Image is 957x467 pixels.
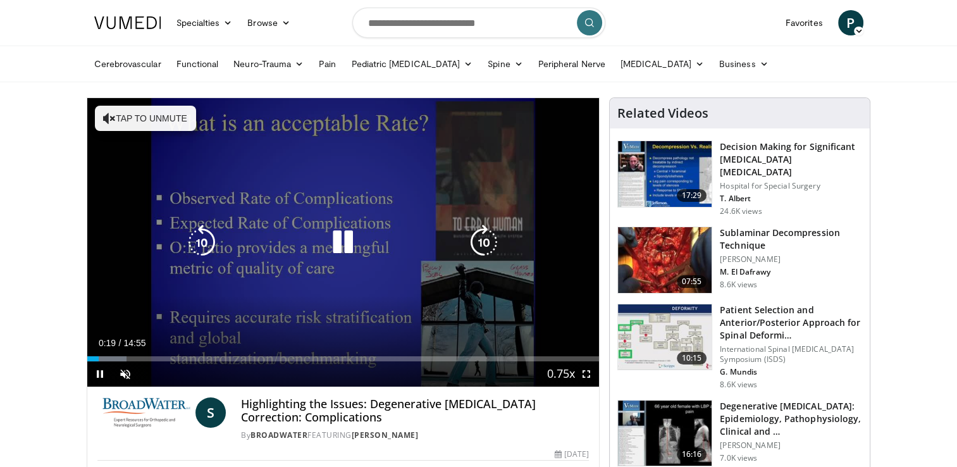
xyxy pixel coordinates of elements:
[97,397,191,428] img: BroadWater
[720,140,862,178] h3: Decision Making for Significant [MEDICAL_DATA] [MEDICAL_DATA]
[720,440,862,451] p: [PERSON_NAME]
[720,344,862,364] p: International Spinal [MEDICAL_DATA] Symposium (ISDS)
[720,254,862,265] p: [PERSON_NAME]
[548,361,574,387] button: Playback Rate
[94,16,161,29] img: VuMedi Logo
[618,141,712,207] img: 316497_0000_1.png.150x105_q85_crop-smart_upscale.jpg
[613,51,712,77] a: [MEDICAL_DATA]
[352,8,605,38] input: Search topics, interventions
[531,51,613,77] a: Peripheral Nerve
[617,140,862,216] a: 17:29 Decision Making for Significant [MEDICAL_DATA] [MEDICAL_DATA] Hospital for Special Surgery ...
[618,304,712,370] img: beefc228-5859-4966-8bc6-4c9aecbbf021.150x105_q85_crop-smart_upscale.jpg
[574,361,599,387] button: Fullscreen
[778,10,830,35] a: Favorites
[87,98,600,387] video-js: Video Player
[169,10,240,35] a: Specialties
[677,275,707,288] span: 07:55
[720,304,862,342] h3: Patient Selection and Anterior/Posterior Approach for Spinal Deformi…
[720,181,862,191] p: Hospital for Special Surgery
[712,51,776,77] a: Business
[119,338,121,348] span: /
[720,380,757,390] p: 8.6K views
[720,227,862,252] h3: Sublaminar Decompression Technique
[677,448,707,461] span: 16:16
[720,400,862,438] h3: Degenerative [MEDICAL_DATA]: Epidemiology, Pathophysiology, Clinical and …
[113,361,138,387] button: Unmute
[241,430,589,441] div: By FEATURING
[169,51,226,77] a: Functional
[617,227,862,294] a: 07:55 Sublaminar Decompression Technique [PERSON_NAME] M. El Dafrawy 8.6K views
[618,401,712,466] img: f89a51e3-7446-470d-832d-80c532b09c34.150x105_q85_crop-smart_upscale.jpg
[617,400,862,467] a: 16:16 Degenerative [MEDICAL_DATA]: Epidemiology, Pathophysiology, Clinical and … [PERSON_NAME] 7....
[240,10,298,35] a: Browse
[352,430,419,440] a: [PERSON_NAME]
[343,51,480,77] a: Pediatric [MEDICAL_DATA]
[87,356,600,361] div: Progress Bar
[838,10,863,35] a: Р
[195,397,226,428] a: S
[677,352,707,364] span: 10:15
[123,338,145,348] span: 14:55
[480,51,530,77] a: Spine
[555,449,589,460] div: [DATE]
[720,367,862,377] p: G. Mundis
[87,51,169,77] a: Cerebrovascular
[618,227,712,293] img: 48c381b3-7170-4772-a576-6cd070e0afb8.150x105_q85_crop-smart_upscale.jpg
[311,51,343,77] a: Pain
[720,206,762,216] p: 24.6K views
[720,194,862,204] p: T. Albert
[617,106,708,121] h4: Related Videos
[720,453,757,463] p: 7.0K views
[677,189,707,202] span: 17:29
[617,304,862,390] a: 10:15 Patient Selection and Anterior/Posterior Approach for Spinal Deformi… International Spinal ...
[99,338,116,348] span: 0:19
[250,430,307,440] a: BroadWater
[241,397,589,425] h4: Highlighting the Issues: Degenerative [MEDICAL_DATA] Correction: Complications
[95,106,196,131] button: Tap to unmute
[226,51,311,77] a: Neuro-Trauma
[720,267,862,277] p: M. El Dafrawy
[87,361,113,387] button: Pause
[720,280,757,290] p: 8.6K views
